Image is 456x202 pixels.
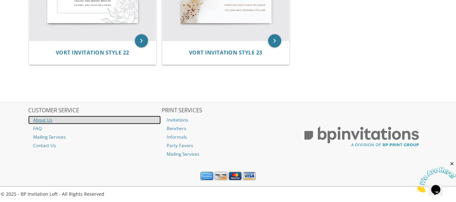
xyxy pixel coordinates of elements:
span: Vort Invitation Style 23 [189,49,262,56]
iframe: chat widget [415,161,456,192]
h2: CUSTOMER SERVICE [28,107,161,114]
h2: PRINT SERVICES [162,107,294,114]
a: FAQ [28,124,161,133]
img: Discover [215,172,227,180]
img: American Express [200,172,213,180]
a: Benchers [162,124,294,133]
a: Vort Invitation Style 23 [189,50,262,56]
a: Mailing Services [162,150,294,158]
a: Informals [162,133,294,141]
a: Invitations [162,116,294,124]
span: Vort Invitation Style 22 [56,49,129,56]
a: Party Favors [162,141,294,150]
a: About Us [28,116,161,124]
img: BP Print Group [295,121,428,153]
a: keyboard_arrow_right [268,34,281,47]
img: MasterCard [229,172,241,180]
a: keyboard_arrow_right [135,34,148,47]
a: Mailing Services [28,133,161,141]
a: Contact Us [28,141,161,150]
img: Visa [243,172,256,180]
a: Vort Invitation Style 22 [56,50,129,56]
